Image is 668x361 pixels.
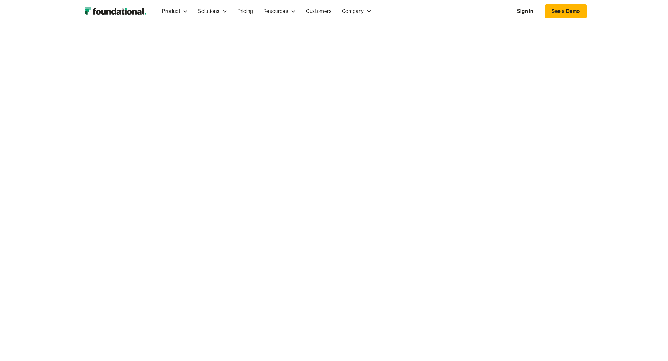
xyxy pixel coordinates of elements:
div: Resources [258,1,301,22]
div: Product [157,1,193,22]
img: Foundational Logo [81,5,149,18]
a: See a Demo [545,4,587,18]
div: Company [337,1,377,22]
a: Pricing [232,1,258,22]
a: Sign In [511,5,540,18]
a: Customers [301,1,337,22]
div: Company [342,7,364,15]
div: Resources [263,7,288,15]
div: Solutions [198,7,219,15]
div: Solutions [193,1,232,22]
div: Product [162,7,180,15]
a: home [81,5,149,18]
